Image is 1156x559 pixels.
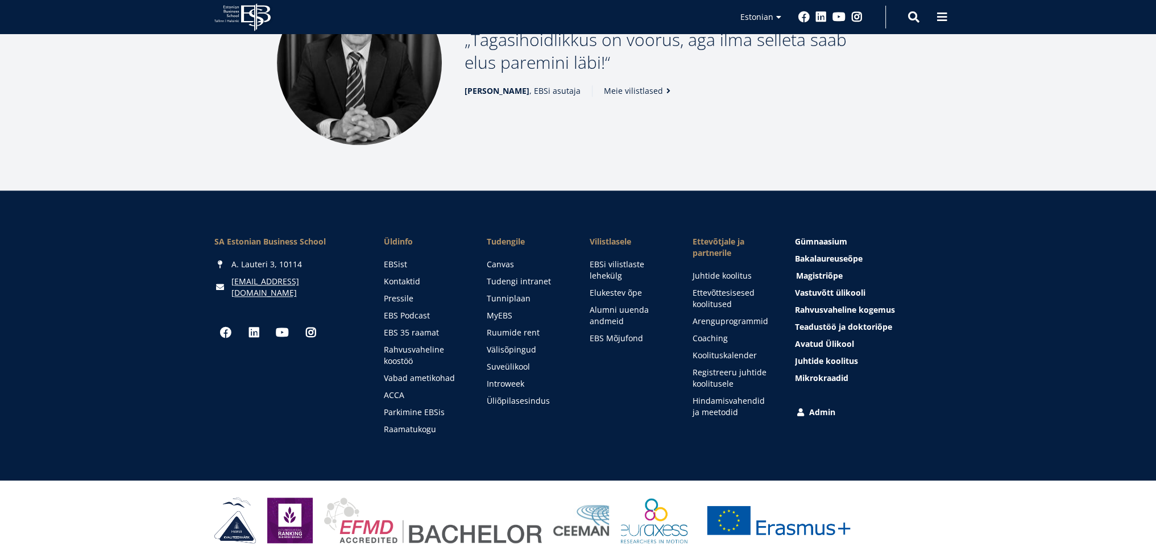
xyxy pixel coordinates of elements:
a: Kontaktid [384,276,464,287]
span: Bakalaureuseõpe [795,253,863,264]
a: Teadustöö ja doktoriõpe [795,321,942,333]
span: Üldinfo [384,236,464,247]
a: Facebook [798,11,810,23]
a: Parkimine EBSis [384,407,464,418]
a: Ruumide rent [487,327,567,338]
a: Välisõpingud [487,344,567,355]
a: Rahvusvaheline koostöö [384,344,464,367]
span: Rahvusvaheline kogemus [795,304,895,315]
a: Instagram [851,11,863,23]
img: HAKA [214,498,256,543]
span: Juhtide koolitus [795,355,858,366]
img: Eduniversal [267,498,313,543]
a: Youtube [832,11,846,23]
span: Vastuvõtt ülikooli [795,287,865,298]
span: Gümnaasium [795,236,847,247]
span: , EBSi asutaja [465,85,581,97]
a: Juhtide koolitus [795,355,942,367]
a: Rahvusvaheline kogemus [795,304,942,316]
a: EBS 35 raamat [384,327,464,338]
a: Ettevõttesisesed koolitused [692,287,772,310]
a: EBS Podcast [384,310,464,321]
a: Gümnaasium [795,236,942,247]
a: Linkedin [243,321,266,344]
a: Linkedin [815,11,827,23]
a: Erasmus + [699,498,858,543]
a: Arenguprogrammid [692,316,772,327]
a: Vastuvõtt ülikooli [795,287,942,299]
a: ACCA [384,390,464,401]
a: EBS Mõjufond [589,333,669,344]
span: Teadustöö ja doktoriõpe [795,321,892,332]
a: Tudengi intranet [487,276,567,287]
a: Vabad ametikohad [384,372,464,384]
span: Avatud Ülikool [795,338,854,349]
span: Magistriõpe [796,270,843,281]
a: Facebook [214,321,237,344]
a: Suveülikool [487,361,567,372]
span: Mikrokraadid [795,372,848,383]
a: Coaching [692,333,772,344]
a: Raamatukogu [384,424,464,435]
span: Vilistlasele [589,236,669,247]
img: EFMD [324,498,542,543]
a: Magistriõpe [796,270,943,281]
a: Bakalaureuseõpe [795,253,942,264]
a: Pressile [384,293,464,304]
a: Üliõpilasesindus [487,395,567,407]
a: Introweek [487,378,567,390]
img: EURAXESS [621,498,688,543]
a: Mikrokraadid [795,372,942,384]
a: EBSi vilistlaste lehekülg [589,259,669,281]
img: Ceeman [553,505,610,536]
a: Koolituskalender [692,350,772,361]
a: Tunniplaan [487,293,567,304]
a: Registreeru juhtide koolitusele [692,367,772,390]
a: Elukestev õpe [589,287,669,299]
img: Erasmus+ [699,498,858,543]
a: MyEBS [487,310,567,321]
a: Admin [795,407,942,418]
div: SA Estonian Business School [214,236,361,247]
a: Instagram [300,321,322,344]
span: Ettevõtjale ja partnerile [692,236,772,259]
a: [EMAIL_ADDRESS][DOMAIN_NAME] [231,276,361,299]
a: Youtube [271,321,294,344]
div: A. Lauteri 3, 10114 [214,259,361,270]
a: Alumni uuenda andmeid [589,304,669,327]
a: Meie vilistlased [604,85,674,97]
a: EBSist [384,259,464,270]
a: Avatud Ülikool [795,338,942,350]
a: Canvas [487,259,567,270]
a: Tudengile [487,236,567,247]
p: Tagasihoidlikkus on voorus, aga ilma selleta saab elus paremini läbi! [465,28,880,74]
a: Juhtide koolitus [692,270,772,281]
a: Hindamisvahendid ja meetodid [692,395,772,418]
strong: [PERSON_NAME] [465,85,529,96]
